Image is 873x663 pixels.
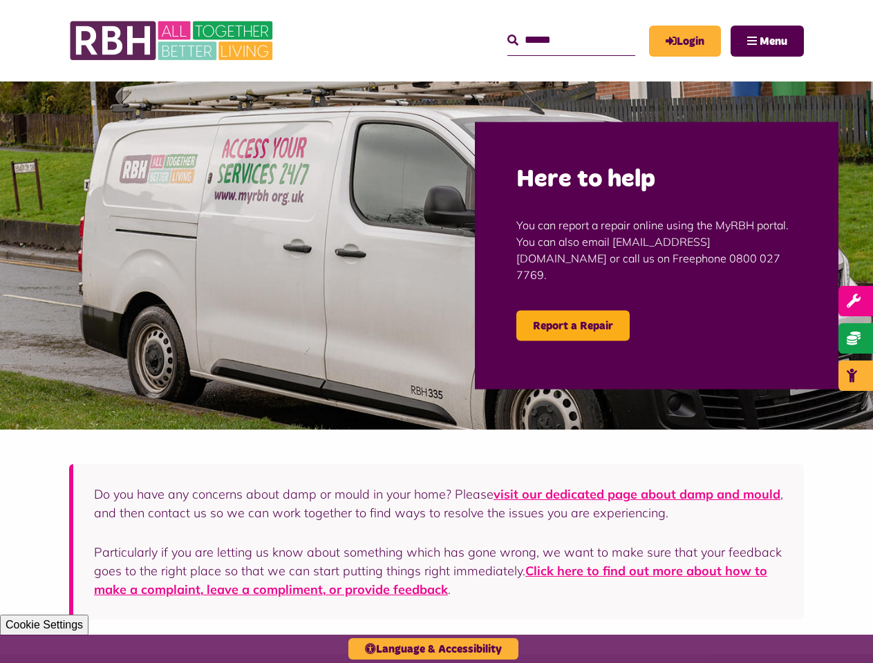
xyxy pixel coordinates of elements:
a: MyRBH [649,26,721,57]
span: Menu [760,36,787,47]
a: Report a Repair [516,311,630,341]
button: Language & Accessibility [348,638,518,660]
h2: Here to help [516,164,797,196]
a: visit our dedicated page about damp and mould [494,486,780,502]
p: Do you have any concerns about damp or mould in your home? Please , and then contact us so we can... [94,485,783,522]
p: You can report a repair online using the MyRBH portal. You can also email [EMAIL_ADDRESS][DOMAIN_... [516,196,797,304]
img: RBH [69,14,276,68]
button: Navigation [731,26,804,57]
p: Particularly if you are letting us know about something which has gone wrong, we want to make sur... [94,543,783,599]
